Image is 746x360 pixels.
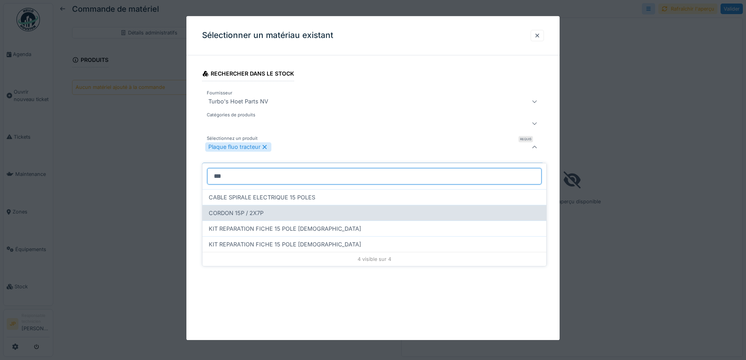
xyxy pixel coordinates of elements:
[202,252,546,266] div: 4 visible sur 4
[205,90,234,96] label: Fournisseur
[202,68,294,81] div: Rechercher dans le stock
[202,205,546,221] div: CORDON 15P / 2X7P
[205,142,271,152] div: Plaque fluo tracteur
[518,136,533,142] div: Requis
[202,221,546,236] div: KIT REPARATION FICHE 15 POLE [DEMOGRAPHIC_DATA]
[205,135,259,142] label: Sélectionnez un produit
[202,189,546,205] div: CABLE SPIRALE ELECTRIQUE 15 POLES
[205,97,271,106] div: Turbo's Hoet Parts NV
[205,112,257,118] label: Catégories de produits
[202,31,333,40] h3: Sélectionner un matériau existant
[202,236,546,252] div: KIT REPARATION FICHE 15 POLE [DEMOGRAPHIC_DATA]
